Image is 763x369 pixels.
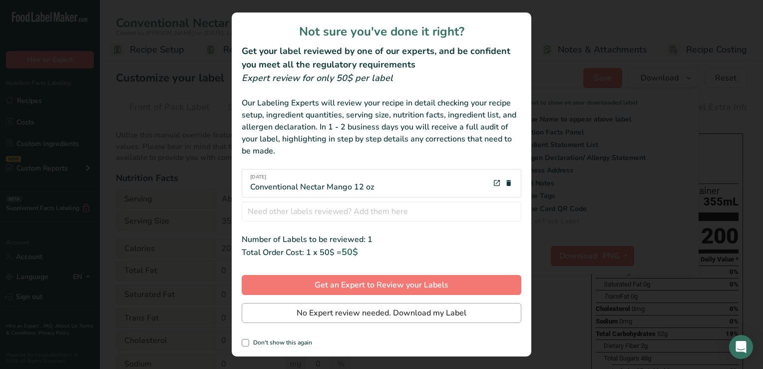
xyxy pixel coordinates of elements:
button: Get an Expert to Review your Labels [242,275,521,295]
h2: Get your label reviewed by one of our experts, and be confident you meet all the regulatory requi... [242,44,521,71]
span: [DATE] [250,173,374,181]
div: Expert review for only 50$ per label [242,71,521,85]
button: No Expert review needed. Download my Label [242,303,521,323]
div: Our Labeling Experts will review your recipe in detail checking your recipe setup, ingredient qua... [242,97,521,157]
div: Total Order Cost: 1 x 50$ = [242,245,521,259]
span: Get an Expert to Review your Labels [315,279,448,291]
span: No Expert review needed. Download my Label [297,307,466,319]
div: Number of Labels to be reviewed: 1 [242,233,521,245]
div: Open Intercom Messenger [729,335,753,359]
h1: Not sure you've done it right? [242,22,521,40]
span: 50$ [342,246,358,258]
input: Need other labels reviewed? Add them here [242,201,521,221]
div: Conventional Nectar Mango 12 oz [250,173,374,193]
span: Don't show this again [249,339,312,346]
